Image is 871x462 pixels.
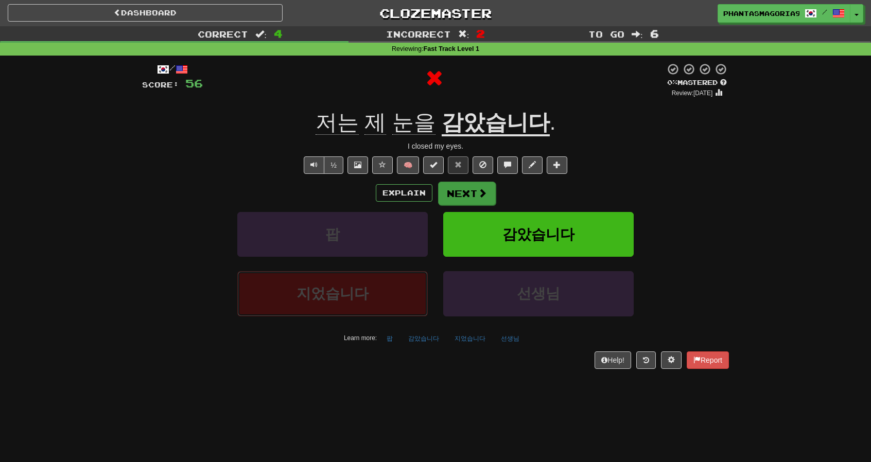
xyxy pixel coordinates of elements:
[636,351,656,369] button: Round history (alt+y)
[665,78,729,87] div: Mastered
[298,4,573,22] a: Clozemaster
[142,141,729,151] div: I closed my eyes.
[650,27,659,40] span: 6
[588,29,624,39] span: To go
[364,110,386,135] span: 제
[424,45,480,52] strong: Fast Track Level 1
[8,4,283,22] a: Dashboard
[443,212,634,257] button: 감았습니다
[325,226,340,242] span: 팝
[347,156,368,174] button: Show image (alt+x)
[517,286,560,301] span: 선생님
[237,212,428,257] button: 팝
[595,351,631,369] button: Help!
[142,80,179,89] span: Score:
[198,29,248,39] span: Correct
[324,156,343,174] button: ½
[458,30,469,39] span: :
[442,110,550,136] u: 감았습니다
[316,110,359,135] span: 저는
[448,156,468,174] button: Reset to 0% Mastered (alt+r)
[274,27,283,40] span: 4
[497,156,518,174] button: Discuss sentence (alt+u)
[473,156,493,174] button: Ignore sentence (alt+i)
[142,63,203,76] div: /
[381,331,398,346] button: 팝
[502,226,574,242] span: 감았습니다
[372,156,393,174] button: Favorite sentence (alt+f)
[397,156,419,174] button: 🧠
[550,110,556,134] span: .
[495,331,525,346] button: 선생님
[672,90,713,97] small: Review: [DATE]
[376,184,432,202] button: Explain
[255,30,267,39] span: :
[476,27,485,40] span: 2
[822,8,827,15] span: /
[547,156,567,174] button: Add to collection (alt+a)
[667,78,677,86] span: 0 %
[237,271,428,316] button: 지었습니다
[443,271,634,316] button: 선생님
[386,29,451,39] span: Incorrect
[632,30,643,39] span: :
[403,331,445,346] button: 감았습니다
[302,156,343,174] div: Text-to-speech controls
[438,182,496,205] button: Next
[304,156,324,174] button: Play sentence audio (ctl+space)
[185,77,203,90] span: 56
[423,156,444,174] button: Set this sentence to 100% Mastered (alt+m)
[344,334,377,342] small: Learn more:
[723,9,799,18] span: Phantasmagoria92
[392,110,436,135] span: 눈을
[449,331,491,346] button: 지었습니다
[297,286,369,301] span: 지었습니다
[522,156,543,174] button: Edit sentence (alt+d)
[687,351,729,369] button: Report
[718,4,850,23] a: Phantasmagoria92 /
